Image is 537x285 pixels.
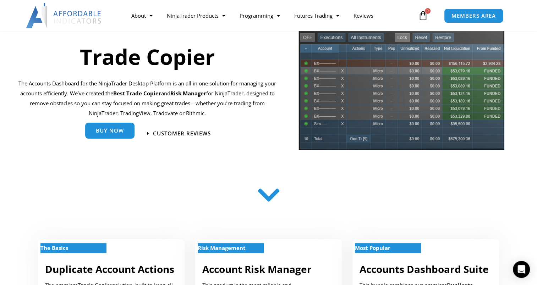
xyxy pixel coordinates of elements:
[18,79,276,118] p: The Accounts Dashboard for the NinjaTrader Desktop Platform is an all in one solution for managin...
[198,244,246,251] strong: Risk Management
[360,262,489,276] a: Accounts Dashboard Suite
[202,262,312,276] a: Account Risk Manager
[113,90,161,97] b: Best Trade Copier
[124,7,160,24] a: About
[18,42,276,72] h1: Trade Copier
[298,29,505,156] img: tradecopier | Affordable Indicators – NinjaTrader
[85,123,135,139] a: Buy Now
[147,131,211,136] a: Customer Reviews
[513,261,530,278] div: Open Intercom Messenger
[451,13,496,18] span: MEMBERS AREA
[45,262,174,276] a: Duplicate Account Actions
[407,5,439,26] a: 0
[346,7,380,24] a: Reviews
[26,3,102,28] img: LogoAI | Affordable Indicators – NinjaTrader
[96,128,124,133] span: Buy Now
[124,7,416,24] nav: Menu
[287,7,346,24] a: Futures Trading
[355,244,390,251] strong: Most Popular
[444,9,503,23] a: MEMBERS AREA
[170,90,206,97] strong: Risk Manager
[40,244,68,251] strong: The Basics
[160,7,232,24] a: NinjaTrader Products
[425,8,431,14] span: 0
[153,131,211,136] span: Customer Reviews
[232,7,287,24] a: Programming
